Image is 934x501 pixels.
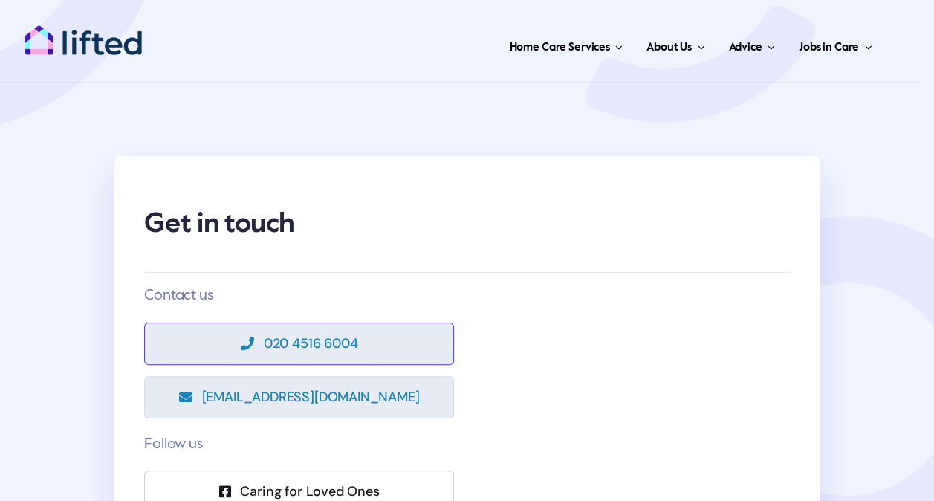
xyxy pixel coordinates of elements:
[144,376,454,418] a: [EMAIL_ADDRESS][DOMAIN_NAME]
[505,22,627,67] a: Home Care Services
[172,22,876,67] nav: Main Menu
[646,36,692,59] span: About Us
[642,22,709,67] a: About Us
[144,323,454,365] a: 020 4516 6004
[509,36,609,59] span: Home Care Services
[144,437,202,452] span: Follow us
[24,25,143,39] a: lifted-logo
[240,484,379,500] span: Caring for Loved Ones
[794,22,877,67] a: Jobs in Care
[264,336,358,352] span: 020 4516 6004
[728,36,762,59] span: Advice
[144,288,213,303] span: Contact us
[799,36,859,59] span: Jobs in Care
[724,22,779,67] a: Advice
[144,195,789,254] h1: Get in touch
[202,390,420,405] span: [EMAIL_ADDRESS][DOMAIN_NAME]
